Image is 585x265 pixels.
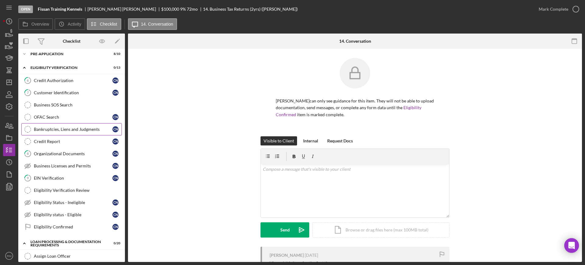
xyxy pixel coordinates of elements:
[203,7,298,12] div: 14. Business Tax Returns (2yrs) ([PERSON_NAME])
[21,209,122,221] a: Eligibility status - EligibleCN
[27,176,29,180] tspan: 9
[539,3,568,15] div: Mark Complete
[300,136,321,145] button: Internal
[112,175,119,181] div: C N
[305,253,318,258] time: 2025-09-18 01:40
[270,253,304,258] div: [PERSON_NAME]
[21,221,122,233] a: Eligibility ConfirmedCN
[21,148,122,160] a: 8Organizational DocumentsCN
[21,111,122,123] a: OFAC SearchCN
[112,163,119,169] div: C N
[112,114,119,120] div: C N
[327,136,353,145] div: Request Docs
[187,7,198,12] div: 72 mo
[21,123,122,135] a: Bankruptcies, Liens and JudgmentsCN
[276,105,421,117] a: Eligibility Confirmed
[276,98,434,118] p: [PERSON_NAME] can only see guidance for this item. They will not be able to upload documentation,...
[34,163,112,168] div: Business Licenses and Permits
[18,18,53,30] button: Overview
[3,250,15,262] button: RM
[18,5,33,13] div: Open
[112,151,119,157] div: C N
[112,212,119,218] div: C N
[34,212,112,217] div: Eligibility status - Eligible
[112,77,119,84] div: C N
[261,136,297,145] button: Visible to Client
[21,160,122,172] a: Business Licenses and PermitsCN
[30,66,105,70] div: Eligibility Verification
[109,66,120,70] div: 0 / 13
[161,6,179,12] span: $100,000
[34,200,112,205] div: Eligibility Status - Ineligible
[324,136,356,145] button: Request Docs
[30,240,105,247] div: Loan Processing & Documentation Requirements
[280,222,290,238] div: Send
[303,136,318,145] div: Internal
[261,222,309,238] button: Send
[34,90,112,95] div: Customer Identification
[27,91,29,95] tspan: 7
[109,52,120,56] div: 8 / 10
[87,7,161,12] div: [PERSON_NAME] [PERSON_NAME]
[27,152,29,156] tspan: 8
[100,22,117,27] label: Checklist
[112,90,119,96] div: C N
[38,7,82,12] b: Fissan Training Kennels
[34,254,122,259] div: Assign Loan Officer
[112,138,119,145] div: C N
[109,242,120,245] div: 0 / 20
[112,224,119,230] div: C N
[21,74,122,87] a: 6Credit AuthorizationCN
[21,172,122,184] a: 9EIN VerificationCN
[34,224,112,229] div: Eligibility Confirmed
[21,99,122,111] a: Business SOS Search
[34,139,112,144] div: Credit Report
[533,3,582,15] button: Mark Complete
[34,151,112,156] div: Organizational Documents
[264,136,294,145] div: Visible to Client
[112,126,119,132] div: C N
[564,238,579,253] div: Open Intercom Messenger
[112,199,119,206] div: C N
[30,52,105,56] div: Pre-Application
[34,78,112,83] div: Credit Authorization
[55,18,85,30] button: Activity
[21,135,122,148] a: Credit ReportCN
[27,78,29,82] tspan: 6
[34,176,112,181] div: EIN Verification
[68,22,81,27] label: Activity
[63,39,80,44] div: Checklist
[339,39,371,44] div: 14. Conversation
[21,184,122,196] a: Eligibility Verification Review
[141,22,173,27] label: 14. Conversation
[21,196,122,209] a: Eligibility Status - IneligibleCN
[128,18,177,30] button: 14. Conversation
[7,254,12,258] text: RM
[21,250,122,262] a: Assign Loan Officer
[34,115,112,120] div: OFAC Search
[180,7,186,12] div: 9 %
[34,102,122,107] div: Business SOS Search
[34,188,122,193] div: Eligibility Verification Review
[34,127,112,132] div: Bankruptcies, Liens and Judgments
[87,18,121,30] button: Checklist
[21,87,122,99] a: 7Customer IdentificationCN
[31,22,49,27] label: Overview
